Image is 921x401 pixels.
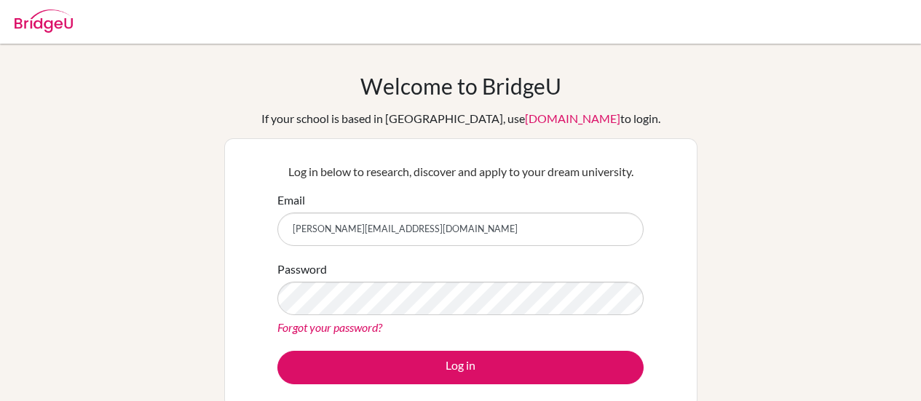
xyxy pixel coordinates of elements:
[277,320,382,334] a: Forgot your password?
[277,163,644,180] p: Log in below to research, discover and apply to your dream university.
[360,73,561,99] h1: Welcome to BridgeU
[277,261,327,278] label: Password
[261,110,660,127] div: If your school is based in [GEOGRAPHIC_DATA], use to login.
[525,111,620,125] a: [DOMAIN_NAME]
[15,9,73,33] img: Bridge-U
[277,351,644,384] button: Log in
[277,191,305,209] label: Email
